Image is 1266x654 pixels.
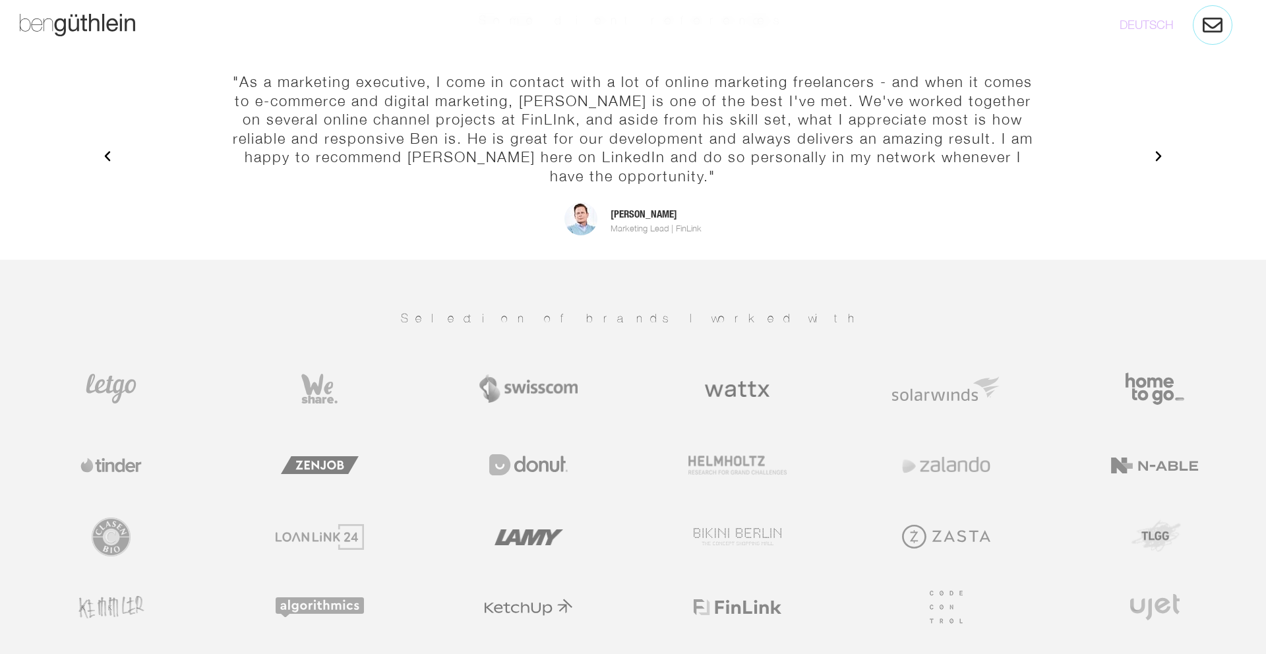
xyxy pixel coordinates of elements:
[215,59,1050,253] div: Slides
[611,222,702,235] span: Marketing Lead | FinLink
[564,202,597,235] img: Toke Bransky
[7,312,1259,324] h2: Selection of brands I worked with
[215,59,1050,253] div: 10 / 14
[1120,18,1174,32] a: DEUTSCH
[228,73,1037,186] div: "As a marketing executive, I come in contact with a lot of online marketing freelancers - and whe...
[611,207,702,222] span: [PERSON_NAME]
